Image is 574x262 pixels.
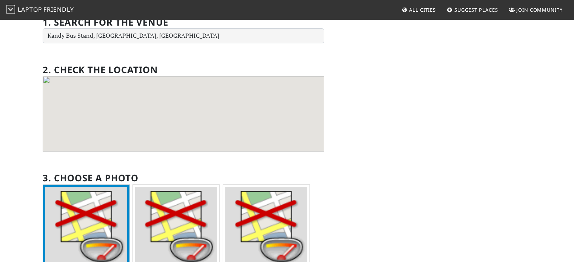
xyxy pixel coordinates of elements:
img: LaptopFriendly [6,5,15,14]
h2: 2. Check the location [43,64,158,75]
a: All Cities [399,3,439,17]
a: LaptopFriendly LaptopFriendly [6,3,74,17]
span: All Cities [409,6,436,13]
h2: 1. Search for the venue [43,17,168,28]
input: Enter a location [43,28,324,43]
span: Suggest Places [454,6,498,13]
span: Laptop [18,5,42,14]
a: Suggest Places [444,3,501,17]
a: Join Community [506,3,566,17]
span: Join Community [516,6,563,13]
h2: 3. Choose a photo [43,173,138,184]
span: Friendly [43,5,74,14]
